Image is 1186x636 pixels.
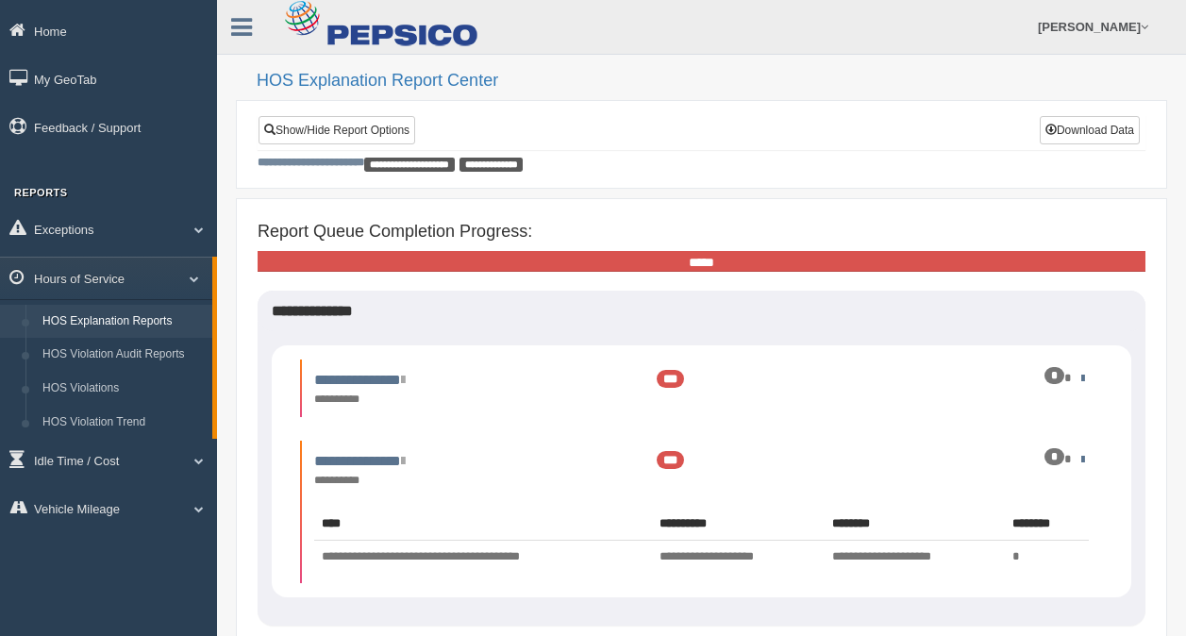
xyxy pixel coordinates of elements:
[34,372,212,406] a: HOS Violations
[300,441,1103,582] li: Expand
[34,406,212,440] a: HOS Violation Trend
[34,338,212,372] a: HOS Violation Audit Reports
[259,116,415,144] a: Show/Hide Report Options
[300,360,1103,417] li: Expand
[258,223,1145,242] h4: Report Queue Completion Progress:
[34,305,212,339] a: HOS Explanation Reports
[1040,116,1140,144] button: Download Data
[257,72,1167,91] h2: HOS Explanation Report Center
